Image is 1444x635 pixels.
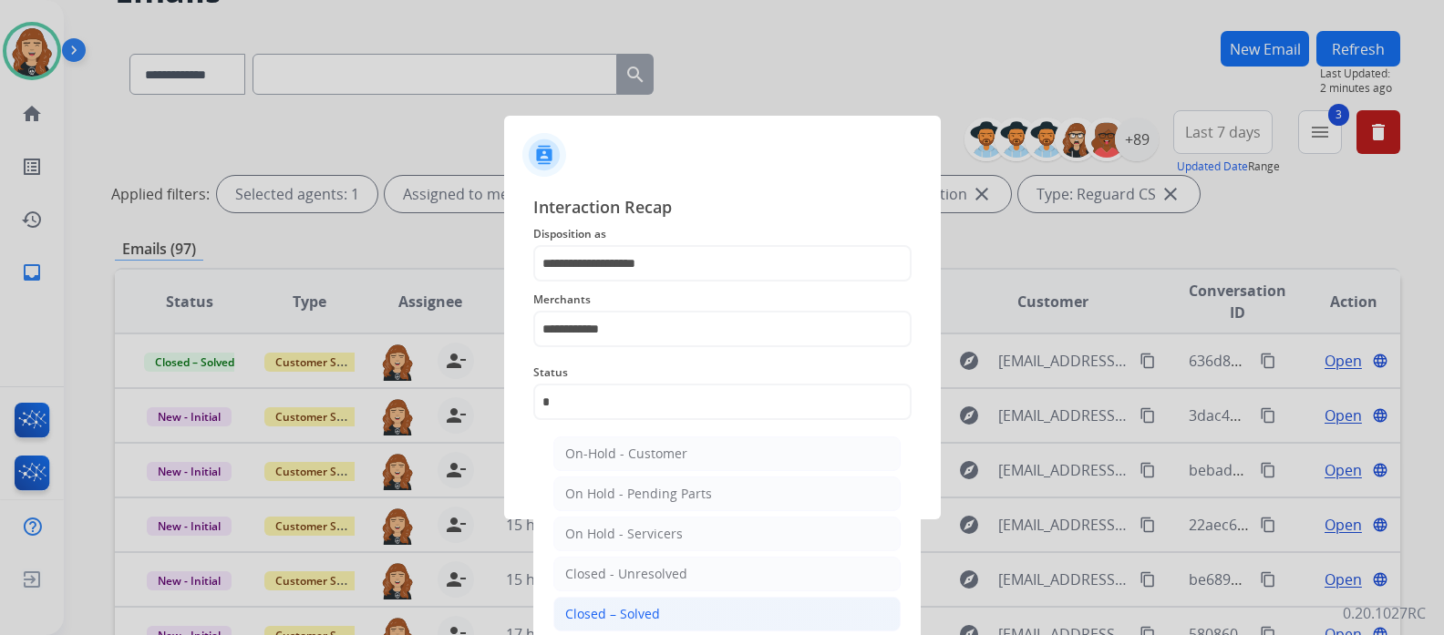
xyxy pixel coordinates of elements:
[565,445,687,463] div: On-Hold - Customer
[522,133,566,177] img: contactIcon
[565,565,687,583] div: Closed - Unresolved
[1343,602,1426,624] p: 0.20.1027RC
[565,485,712,503] div: On Hold - Pending Parts
[533,362,912,384] span: Status
[533,223,912,245] span: Disposition as
[533,289,912,311] span: Merchants
[533,194,912,223] span: Interaction Recap
[565,525,683,543] div: On Hold - Servicers
[565,605,660,623] div: Closed – Solved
